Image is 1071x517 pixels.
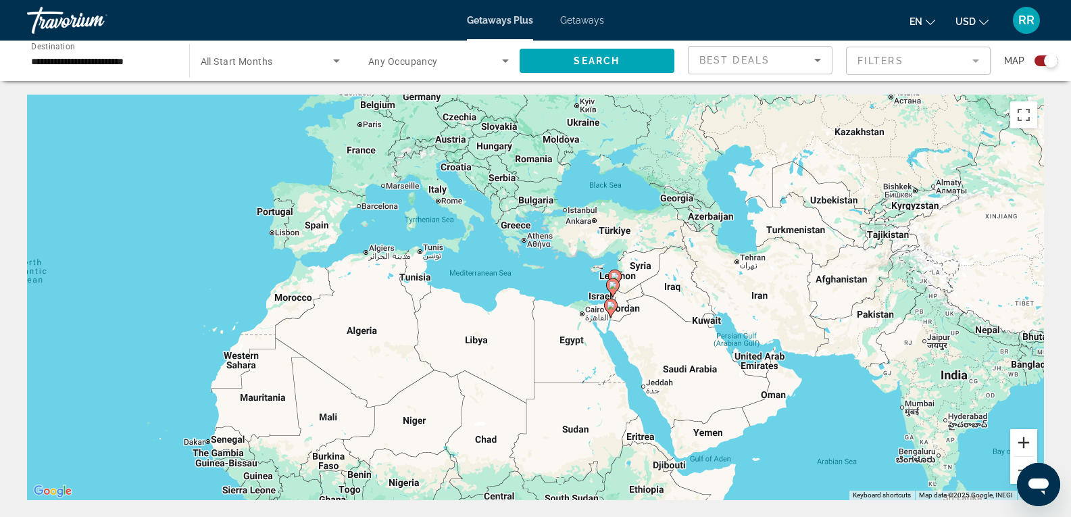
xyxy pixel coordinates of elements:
[31,41,75,51] span: Destination
[1009,6,1044,34] button: User Menu
[955,16,976,27] span: USD
[853,491,911,500] button: Keyboard shortcuts
[699,52,821,68] mat-select: Sort by
[560,15,604,26] a: Getaways
[919,491,1013,499] span: Map data ©2025 Google, INEGI
[1018,14,1035,27] span: RR
[467,15,533,26] a: Getaways Plus
[1004,51,1024,70] span: Map
[574,55,620,66] span: Search
[699,55,770,66] span: Best Deals
[955,11,989,31] button: Change currency
[910,11,935,31] button: Change language
[1010,101,1037,128] button: Toggle fullscreen view
[846,46,991,76] button: Filter
[201,56,273,67] span: All Start Months
[1010,457,1037,484] button: Zoom out
[27,3,162,38] a: Travorium
[368,56,438,67] span: Any Occupancy
[30,483,75,500] img: Google
[910,16,922,27] span: en
[30,483,75,500] a: Open this area in Google Maps (opens a new window)
[1010,429,1037,456] button: Zoom in
[1017,463,1060,506] iframe: Button to launch messaging window
[520,49,675,73] button: Search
